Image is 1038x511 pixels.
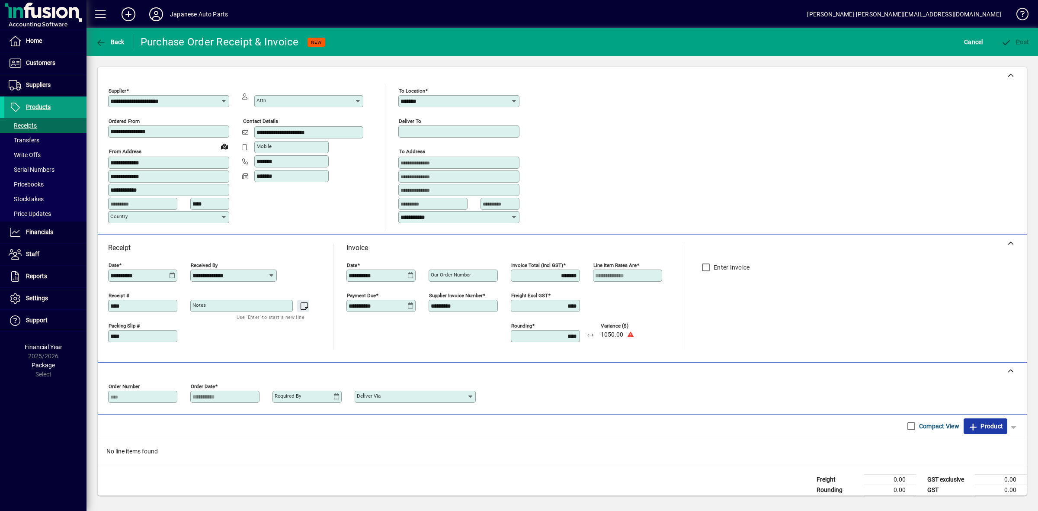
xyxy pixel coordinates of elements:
a: Support [4,310,86,331]
button: Profile [142,6,170,22]
span: Financials [26,228,53,235]
td: 0.00 [975,474,1027,485]
label: Compact View [917,422,959,431]
label: Enter Invoice [712,263,750,272]
td: 0.00 [975,485,1027,495]
span: Back [96,39,125,45]
a: View on map [218,139,231,153]
mat-label: Required by [275,393,301,399]
mat-hint: Use 'Enter' to start a new line [237,312,304,322]
mat-label: Order date [191,383,215,389]
td: Rounding [812,485,864,495]
td: GST inclusive [923,495,975,506]
span: Price Updates [9,210,51,217]
span: Support [26,317,48,324]
mat-label: Payment due [347,292,376,299]
mat-label: Ordered from [109,118,140,124]
td: 0.00 [864,485,916,495]
a: Price Updates [4,206,86,221]
span: ost [1001,39,1029,45]
span: Suppliers [26,81,51,88]
div: No line items found [98,438,1027,465]
span: Reports [26,273,47,280]
span: Stocktakes [9,196,44,202]
span: Customers [26,59,55,66]
a: Knowledge Base [1010,2,1027,30]
a: Suppliers [4,74,86,96]
mat-label: Line item rates are [593,262,637,268]
mat-label: Country [110,213,128,219]
span: Cancel [964,35,983,49]
a: Reports [4,266,86,287]
mat-label: To location [399,88,425,94]
span: Settings [26,295,48,302]
button: Post [999,34,1032,50]
mat-label: Receipt # [109,292,129,299]
span: Variance ($) [601,323,653,329]
mat-label: Attn [256,97,266,103]
td: Freight [812,474,864,485]
span: Receipts [9,122,37,129]
span: P [1016,39,1020,45]
mat-label: Packing Slip # [109,323,140,329]
div: [PERSON_NAME] [PERSON_NAME][EMAIL_ADDRESS][DOMAIN_NAME] [807,7,1001,21]
span: Staff [26,251,39,257]
a: Pricebooks [4,177,86,192]
app-page-header-button: Back [86,34,134,50]
a: Transfers [4,133,86,148]
td: 0.00 [864,474,916,485]
a: Staff [4,244,86,265]
mat-label: Notes [192,302,206,308]
span: 1050.00 [601,331,623,338]
a: Settings [4,288,86,309]
mat-label: Supplier invoice number [429,292,483,299]
button: Back [93,34,127,50]
span: Serial Numbers [9,166,54,173]
span: Transfers [9,137,39,144]
mat-label: Deliver via [357,393,381,399]
button: Add [115,6,142,22]
mat-label: Received by [191,262,218,268]
mat-label: Invoice Total (incl GST) [511,262,563,268]
td: GST [923,485,975,495]
a: Home [4,30,86,52]
span: Pricebooks [9,181,44,188]
td: 0.00 [975,495,1027,506]
mat-label: Rounding [511,323,532,329]
a: Customers [4,52,86,74]
button: Product [964,418,1007,434]
span: Write Offs [9,151,41,158]
span: Product [968,419,1003,433]
a: Receipts [4,118,86,133]
div: Japanese Auto Parts [170,7,228,21]
mat-label: Our order number [431,272,471,278]
mat-label: Date [347,262,357,268]
mat-label: Supplier [109,88,126,94]
span: Financial Year [25,344,62,350]
div: Purchase Order Receipt & Invoice [141,35,299,49]
span: Products [26,103,51,110]
td: GST exclusive [923,474,975,485]
span: Home [26,37,42,44]
a: Serial Numbers [4,162,86,177]
mat-label: Mobile [256,143,272,149]
a: Financials [4,222,86,243]
a: Stocktakes [4,192,86,206]
span: Package [32,362,55,369]
mat-label: Freight excl GST [511,292,548,299]
mat-label: Order number [109,383,140,389]
mat-label: Date [109,262,119,268]
a: Write Offs [4,148,86,162]
span: NEW [311,39,322,45]
mat-label: Deliver To [399,118,421,124]
button: Cancel [962,34,985,50]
